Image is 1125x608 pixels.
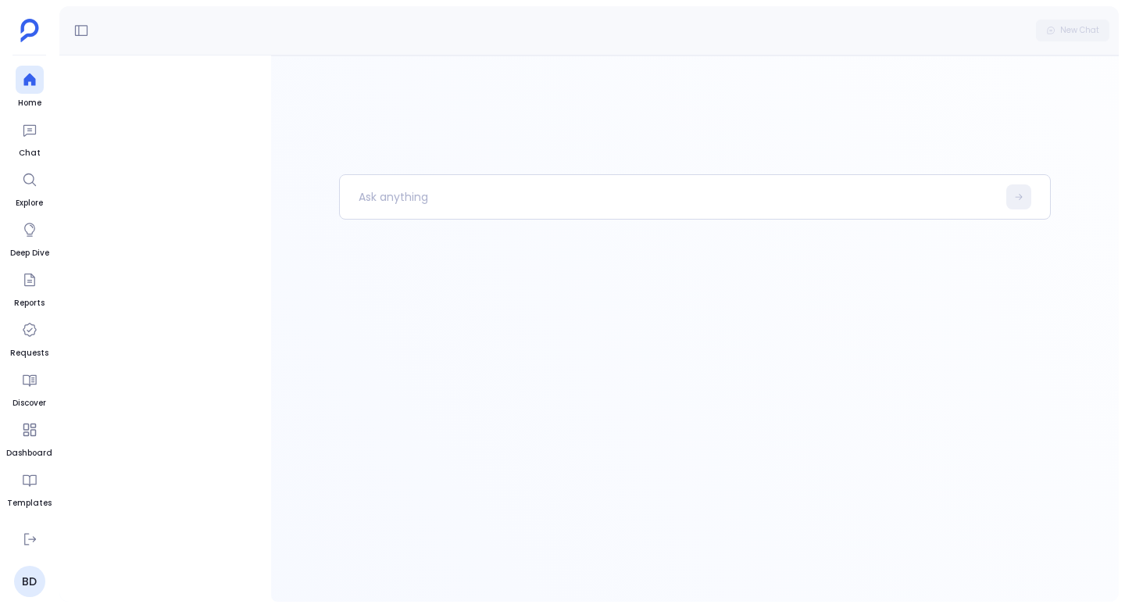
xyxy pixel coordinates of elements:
[12,366,46,410] a: Discover
[7,466,52,510] a: Templates
[16,147,44,159] span: Chat
[5,516,55,560] a: PetaReports
[10,347,48,359] span: Requests
[14,566,45,597] a: BD
[16,166,44,209] a: Explore
[10,316,48,359] a: Requests
[10,216,49,259] a: Deep Dive
[16,116,44,159] a: Chat
[14,266,45,309] a: Reports
[16,97,44,109] span: Home
[6,447,52,460] span: Dashboard
[14,297,45,309] span: Reports
[16,66,44,109] a: Home
[16,197,44,209] span: Explore
[12,397,46,410] span: Discover
[20,19,39,42] img: petavue logo
[7,497,52,510] span: Templates
[10,247,49,259] span: Deep Dive
[6,416,52,460] a: Dashboard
